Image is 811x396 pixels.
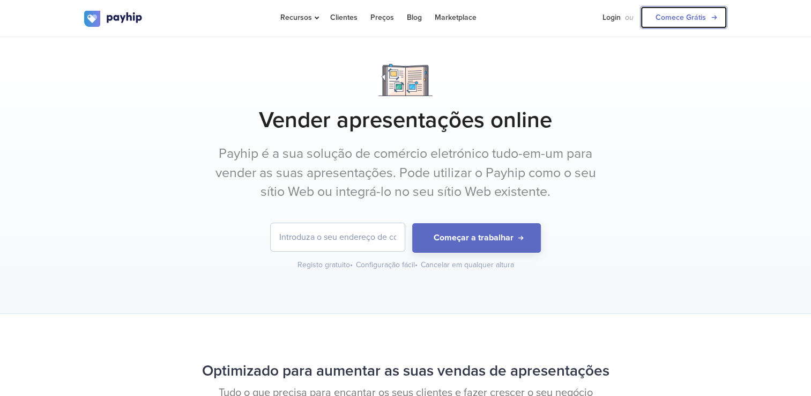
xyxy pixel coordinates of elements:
[415,260,418,269] span: •
[280,13,317,22] span: Recursos
[84,357,727,385] h2: Optimizado para aumentar as suas vendas de apresentações
[378,64,433,96] img: Notebook.png
[412,223,541,253] button: Começar a trabalhar
[356,260,419,270] div: Configuração fácil
[84,11,143,27] img: logo.svg
[640,6,727,29] a: Comece Grátis
[297,260,354,270] div: Registo gratuito
[205,144,607,202] p: Payhip é a sua solução de comércio eletrónico tudo-em-um para vender as suas apresentações. Pode ...
[271,223,405,251] input: Introduza o seu endereço de correio eletrónico
[84,107,727,134] h1: Vender apresentações online
[421,260,514,270] div: Cancelar em qualquer altura
[350,260,353,269] span: •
